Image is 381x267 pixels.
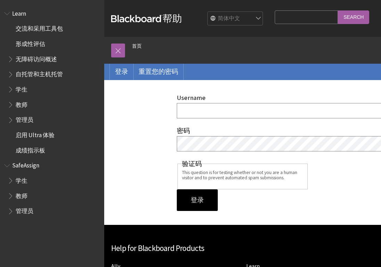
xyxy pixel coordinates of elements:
[177,189,218,211] input: 登录
[177,94,206,102] label: Username
[110,64,133,80] a: 登录
[16,175,27,184] span: 学生
[12,160,39,169] span: SafeAssign
[177,127,190,135] label: 密码
[4,160,100,217] nav: Book outline for Blackboard SafeAssign
[338,10,369,24] input: Search
[16,190,27,199] span: 教师
[133,64,183,80] a: 重置您的密码
[16,69,63,78] span: 自托管和主机托管
[16,129,55,139] span: 启用 Ultra 体验
[182,170,303,181] div: This question is for testing whether or not you are a human visitor and to prevent automated spam...
[16,205,33,215] span: 管理员
[16,38,45,47] span: 形成性评估
[111,242,374,254] h2: Help for Blackboard Products
[12,8,26,17] span: Learn
[182,160,202,168] legend: 验证码
[16,84,27,93] span: 学生
[16,23,63,32] span: 交流和采用工具包
[16,99,27,108] span: 教师
[4,8,100,156] nav: Book outline for Blackboard Learn Help
[111,12,182,25] a: Blackboard帮助
[208,12,263,26] select: Site Language Selector
[16,144,45,154] span: 成绩指示板
[132,42,142,50] a: 首页
[111,15,163,22] strong: Blackboard
[16,114,33,124] span: 管理员
[16,53,57,63] span: 无障碍访问概述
